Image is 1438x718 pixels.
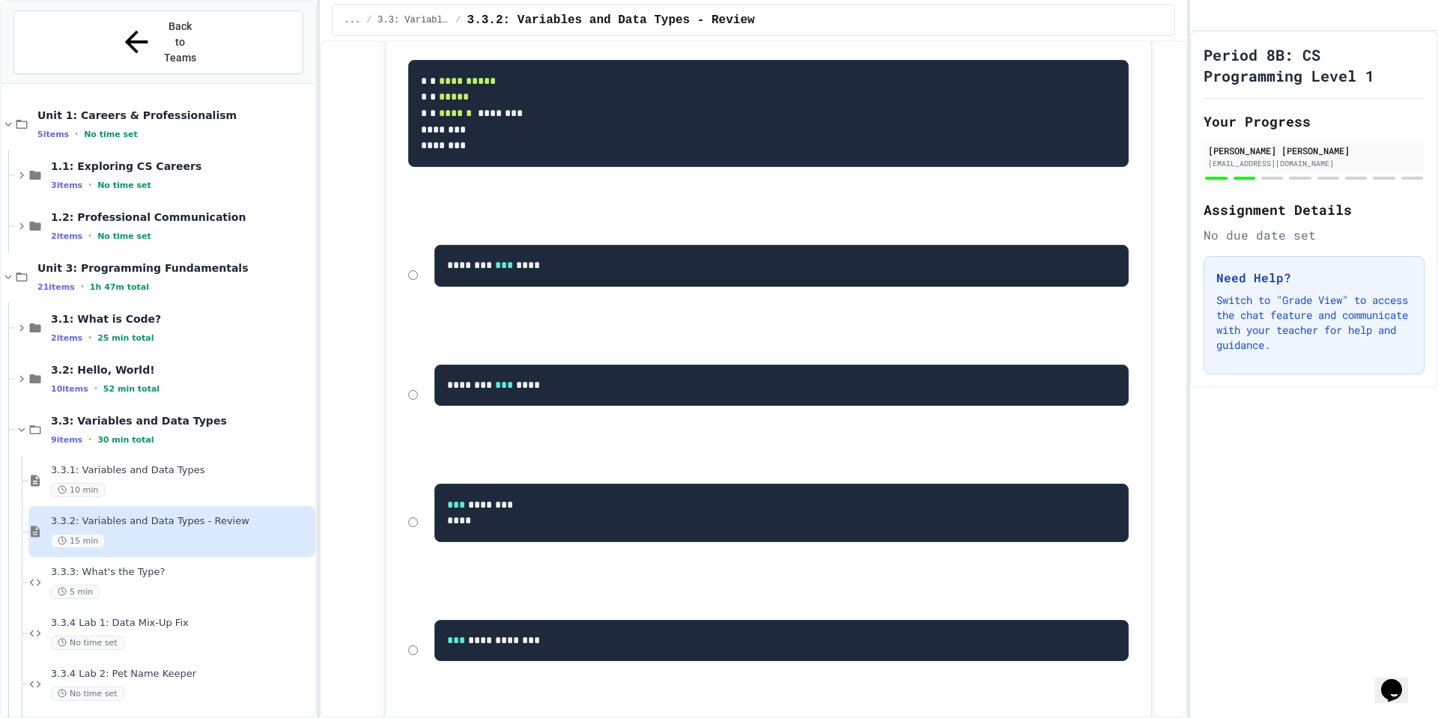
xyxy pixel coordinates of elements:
span: 15 min [51,534,105,548]
span: 3.3: Variables and Data Types [51,414,312,428]
div: [EMAIL_ADDRESS][DOMAIN_NAME] [1208,158,1420,169]
span: 3.3.1: Variables and Data Types [51,464,312,477]
span: 5 items [37,130,69,139]
button: Back to Teams [13,10,303,74]
span: / [455,14,461,26]
span: • [88,179,91,191]
span: 21 items [37,282,75,292]
span: 3.2: Hello, World! [51,363,312,377]
span: 3.3.3: What's the Type? [51,566,312,579]
span: 2 items [51,333,82,343]
span: 1h 47m total [90,282,149,292]
h2: Your Progress [1204,111,1425,132]
span: 3.3.4 Lab 2: Pet Name Keeper [51,668,312,681]
span: • [94,383,97,395]
span: / [366,14,371,26]
span: Unit 3: Programming Fundamentals [37,261,312,275]
span: 25 min total [97,333,154,343]
span: 3.1: What is Code? [51,312,312,326]
span: ... [345,14,361,26]
span: No time set [97,180,151,190]
span: 2 items [51,231,82,241]
span: 1.2: Professional Communication [51,210,312,224]
span: 5 min [51,585,100,599]
div: [PERSON_NAME] [PERSON_NAME] [1208,144,1420,157]
span: • [81,281,84,293]
span: 3 items [51,180,82,190]
p: Switch to "Grade View" to access the chat feature and communicate with your teacher for help and ... [1216,293,1412,353]
span: • [88,433,91,445]
span: 9 items [51,435,82,445]
div: No due date set [1204,226,1425,244]
span: 1.1: Exploring CS Careers [51,159,312,173]
span: 30 min total [97,435,154,445]
span: • [88,332,91,344]
span: 10 min [51,483,105,497]
span: • [88,230,91,242]
span: Unit 1: Careers & Professionalism [37,109,312,122]
span: No time set [84,130,138,139]
span: No time set [97,231,151,241]
span: • [75,128,78,140]
span: 3.3.2: Variables and Data Types - Review [51,515,312,528]
span: 10 items [51,384,88,394]
iframe: chat widget [1375,658,1423,703]
h2: Assignment Details [1204,199,1425,220]
h3: Need Help? [1216,269,1412,287]
span: 3.3: Variables and Data Types [377,14,449,26]
span: 3.3.4 Lab 1: Data Mix-Up Fix [51,617,312,630]
span: Back to Teams [163,19,198,66]
span: 52 min total [103,384,160,394]
span: No time set [51,687,124,701]
h1: Period 8B: CS Programming Level 1 [1204,44,1425,86]
span: No time set [51,636,124,650]
span: 3.3.2: Variables and Data Types - Review [467,11,755,29]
